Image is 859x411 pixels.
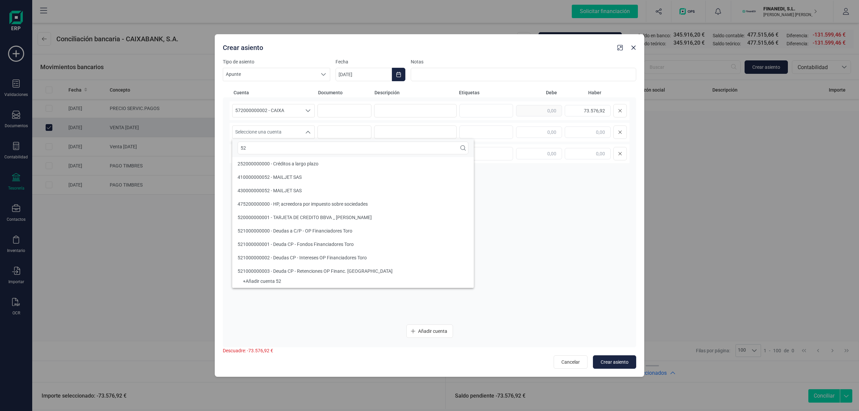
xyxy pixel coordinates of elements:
[238,174,302,180] span: 410000000052 - MAILJET SAS
[411,58,636,65] label: Notas
[232,170,474,184] li: 410000000052 - MAILJET SAS
[232,264,474,278] li: 521000000003 - Deuda CP - Retenciones OP Financ. Toro
[561,359,580,365] span: Cancelar
[232,157,474,170] li: 252000000000 - Créditos a largo plazo
[238,142,468,154] input: Buscar cuenta contable
[238,280,468,282] div: + Añadir cuenta 52
[238,242,354,247] span: 521000000001 - Deuda CP - Fondos Financiadores Toro
[232,184,474,197] li: 430000000052 - MAILJET SAS
[232,211,474,224] li: 520000000001 - TARJETA DE CREDITO BBVA _ JM PEREZ
[233,126,302,139] span: Seleccione una cuenta
[406,324,453,338] button: Añadir cuenta
[302,126,314,139] div: Seleccione una cuenta
[238,201,368,207] span: 475200000000 - HP, acreedora por impuesto sobre sociedades
[223,68,317,81] span: Apunte
[232,197,474,211] li: 475200000000 - HP, acreedora por impuesto sobre sociedades
[302,104,314,117] div: Seleccione una cuenta
[238,215,372,220] span: 520000000001 - TARJETA DE CREDITO BBVA _ [PERSON_NAME]
[418,328,447,335] span: Añadir cuenta
[601,359,628,365] span: Crear asiento
[459,89,513,96] span: Etiquetas
[554,355,588,369] button: Cancelar
[233,104,302,117] span: 572000000002 - CAIXA
[238,188,302,193] span: 430000000052 - MAILJET SAS
[238,255,367,260] span: 521000000002 - Deudas CP - Intereses OP Financiadores Toro
[560,89,601,96] span: Haber
[238,268,393,274] span: 521000000003 - Deuda CP - Retenciones OP Financ. [GEOGRAPHIC_DATA]
[565,126,611,138] input: 0,00
[565,105,611,116] input: 0,00
[593,355,636,369] button: Crear asiento
[232,251,474,264] li: 521000000002 - Deudas CP - Intereses OP Financiadores Toro
[238,161,318,166] span: 252000000000 - Créditos a largo plazo
[374,89,456,96] span: Descripción
[515,89,557,96] span: Debe
[516,105,562,116] input: 0,00
[223,348,273,353] span: Descuadre: -73.576,92 €
[392,68,405,81] button: Choose Date
[565,148,611,159] input: 0,00
[234,89,315,96] span: Cuenta
[318,89,372,96] span: Documento
[238,228,352,234] span: 521000000000 - Deudas a C/P - OP Financiadores Toro
[516,148,562,159] input: 0,00
[232,224,474,238] li: 521000000000 - Deudas a C/P - OP Financiadores Toro
[516,126,562,138] input: 0,00
[223,58,330,65] label: Tipo de asiento
[232,238,474,251] li: 521000000001 - Deuda CP - Fondos Financiadores Toro
[220,40,615,52] div: Crear asiento
[336,58,405,65] label: Fecha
